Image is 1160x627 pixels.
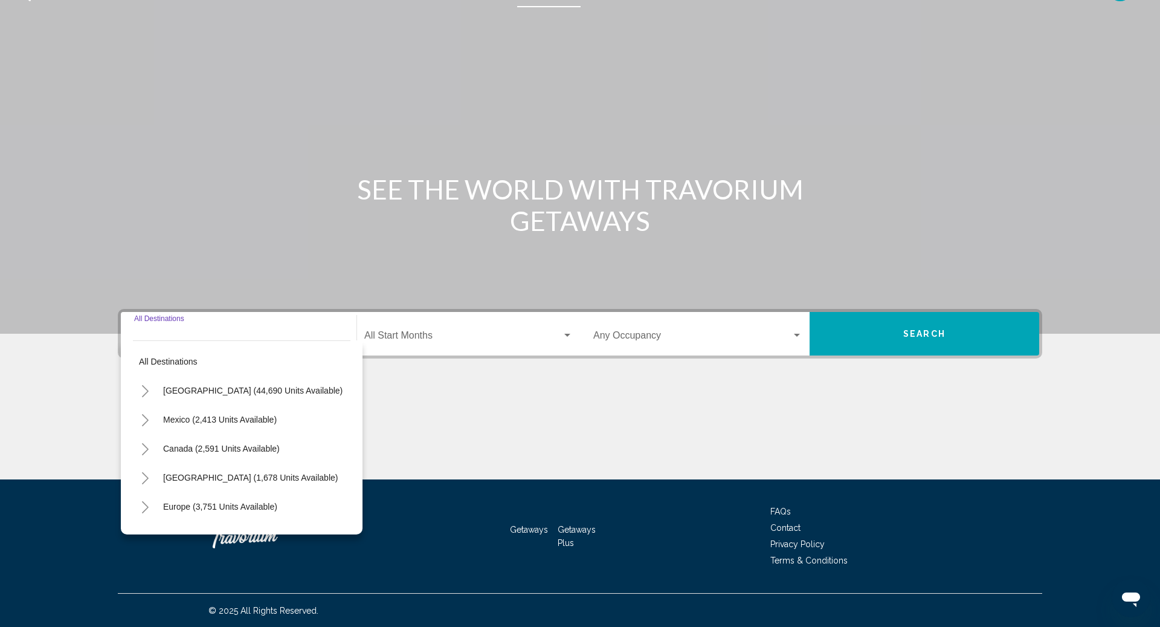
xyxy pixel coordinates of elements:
button: Toggle Canada (2,591 units available) [133,437,157,461]
button: [GEOGRAPHIC_DATA] (1,678 units available) [157,464,344,492]
button: Canada (2,591 units available) [157,435,286,463]
h1: SEE THE WORLD WITH TRAVORIUM GETAWAYS [353,174,807,236]
a: Travorium [208,518,329,554]
a: FAQs [770,507,791,516]
div: Search widget [121,312,1039,356]
button: Mexico (2,413 units available) [157,406,283,434]
button: [GEOGRAPHIC_DATA] (44,690 units available) [157,377,349,404]
button: Toggle Caribbean & Atlantic Islands (1,678 units available) [133,466,157,490]
span: © 2025 All Rights Reserved. [208,606,318,616]
button: [GEOGRAPHIC_DATA] (188 units available) [157,522,337,550]
button: Toggle Mexico (2,413 units available) [133,408,157,432]
span: All destinations [139,357,198,366]
span: Mexico (2,413 units available) [163,415,277,424]
span: [GEOGRAPHIC_DATA] (44,690 units available) [163,386,343,395]
a: Contact [770,523,801,533]
span: Search [903,330,946,339]
button: Europe (3,751 units available) [157,493,283,521]
a: Getaways [510,525,548,534]
a: Getaways Plus [558,525,596,548]
button: Toggle United States (44,690 units available) [133,378,157,403]
button: Toggle Australia (188 units available) [133,524,157,548]
button: Toggle Europe (3,751 units available) [133,495,157,519]
span: [GEOGRAPHIC_DATA] (1,678 units available) [163,473,338,482]
span: Canada (2,591 units available) [163,444,280,453]
a: Privacy Policy [770,539,825,549]
iframe: Button to launch messaging window [1112,579,1150,617]
button: Search [810,312,1039,356]
span: Europe (3,751 units available) [163,502,277,512]
a: Terms & Conditions [770,556,848,565]
button: All destinations [133,348,350,375]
